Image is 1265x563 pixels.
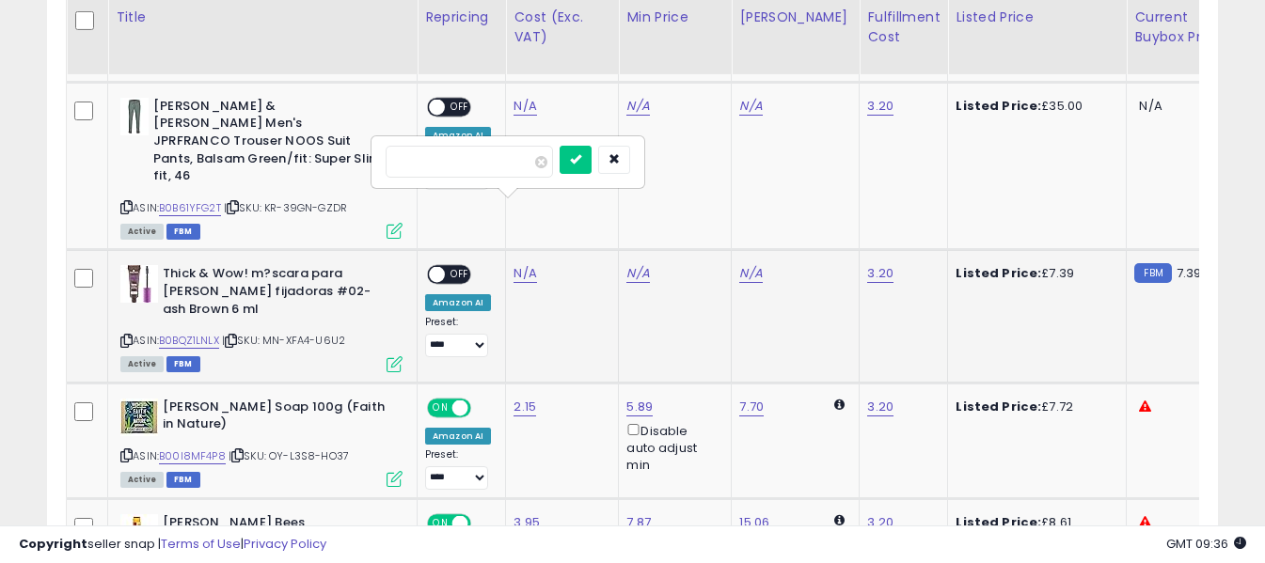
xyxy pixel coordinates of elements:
[867,8,940,47] div: Fulfillment Cost
[739,398,764,416] a: 7.70
[626,398,653,416] a: 5.89
[739,8,851,27] div: [PERSON_NAME]
[834,399,845,411] i: Calculated using Dynamic Max Price.
[1134,263,1171,283] small: FBM
[159,200,221,216] a: B0B61YFG2T
[739,264,762,283] a: N/A
[445,99,475,115] span: OFF
[166,224,200,240] span: FBM
[120,472,164,488] span: All listings currently available for purchase on Amazon
[120,265,158,303] img: 41HhiDl0VdL._SL40_.jpg
[739,97,762,116] a: N/A
[120,98,149,135] img: 21h6YnwFdwL._SL40_.jpg
[626,420,717,475] div: Disable auto adjust min
[120,224,164,240] span: All listings currently available for purchase on Amazon
[159,333,219,349] a: B0BQZ1LNLX
[425,448,491,491] div: Preset:
[19,535,87,553] strong: Copyright
[425,294,491,311] div: Amazon AI
[956,97,1041,115] b: Listed Price:
[120,265,403,369] div: ASIN:
[956,264,1041,282] b: Listed Price:
[1139,97,1162,115] span: N/A
[244,535,326,553] a: Privacy Policy
[222,333,345,348] span: | SKU: MN-XFA4-U6U2
[626,264,649,283] a: N/A
[120,98,403,237] div: ASIN:
[166,472,200,488] span: FBM
[163,399,391,438] b: [PERSON_NAME] Soap 100g (Faith in Nature)
[956,398,1041,415] b: Listed Price:
[229,448,349,463] span: | SKU: OY-L3S8-HO37
[956,8,1118,27] div: Listed Price
[1166,535,1246,553] span: 2025-09-18 09:36 GMT
[514,8,610,47] div: Cost (Exc. VAT)
[429,399,452,415] span: ON
[153,98,382,190] b: [PERSON_NAME] & [PERSON_NAME] Men's JPRFRANCO Trouser NOOS Suit Pants, Balsam Green/fit: Super Sl...
[514,398,536,416] a: 2.15
[1134,8,1231,47] div: Current Buybox Price
[867,398,893,416] a: 3.20
[956,98,1112,115] div: £35.00
[19,536,326,554] div: seller snap | |
[445,267,475,283] span: OFF
[956,399,1112,415] div: £7.72
[163,265,391,322] b: Thick & Wow! m?scara para [PERSON_NAME] fijadoras #02-ash Brown 6 ml
[224,200,347,215] span: | SKU: KR-39GN-GZDR
[867,97,893,116] a: 3.20
[425,316,491,358] div: Preset:
[956,265,1112,282] div: £7.39
[120,399,403,486] div: ASIN:
[120,399,158,436] img: 511YdccBVEL._SL40_.jpg
[116,8,409,27] div: Title
[120,356,164,372] span: All listings currently available for purchase on Amazon
[425,8,498,27] div: Repricing
[161,535,241,553] a: Terms of Use
[159,448,226,464] a: B00I8MF4P8
[425,127,491,144] div: Amazon AI
[468,399,498,415] span: OFF
[626,97,649,116] a: N/A
[166,356,200,372] span: FBM
[867,264,893,283] a: 3.20
[1177,264,1202,282] span: 7.39
[514,97,536,116] a: N/A
[425,428,491,445] div: Amazon AI
[626,8,723,27] div: Min Price
[514,264,536,283] a: N/A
